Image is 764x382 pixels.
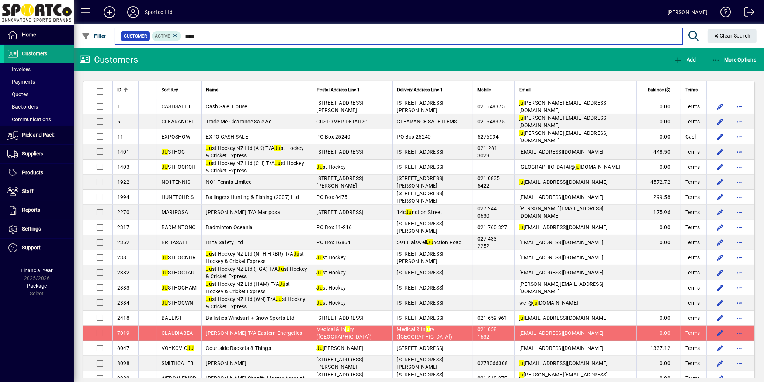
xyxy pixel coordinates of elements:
[685,284,700,291] span: Terms
[397,239,462,245] span: 591 Halswell nction Road
[279,281,286,287] em: Ju
[397,285,444,291] span: [STREET_ADDRESS]
[162,179,190,185] span: NO1TENNIS
[733,282,745,294] button: More options
[294,251,300,257] em: Ju
[22,226,41,232] span: Settings
[317,194,348,200] span: PO Box 8475
[685,118,700,125] span: Terms
[685,314,700,322] span: Terms
[397,86,443,94] span: Delivery Address Line 1
[710,53,758,66] button: More Options
[733,342,745,354] button: More options
[519,206,604,219] span: [PERSON_NAME][EMAIL_ADDRESS][DOMAIN_NAME]
[477,236,497,249] span: 027 433 2252
[4,26,74,44] a: Home
[714,297,726,309] button: Edit
[27,283,47,289] span: Package
[117,86,134,94] div: ID
[162,149,185,155] span: STHOC
[519,372,524,378] em: ju
[519,130,524,136] em: ju
[7,79,35,85] span: Payments
[162,86,178,94] span: Sort Key
[162,255,196,260] span: STHOCNHR
[145,6,173,18] div: Sportco Ltd
[636,175,681,190] td: 4572.72
[714,327,726,339] button: Edit
[733,146,745,158] button: More options
[648,86,670,94] span: Balance ($)
[636,129,681,144] td: 0.00
[152,31,181,41] mat-chip: Activation Status: Active
[206,375,305,381] span: [PERSON_NAME] Shopify Master Account
[674,57,696,63] span: Add
[206,86,218,94] span: Name
[685,208,700,216] span: Terms
[206,296,212,302] em: Ju
[685,360,700,367] span: Terms
[117,86,121,94] span: ID
[397,221,444,234] span: [STREET_ADDRESS][PERSON_NAME]
[477,119,505,125] span: 021548375
[519,300,578,306] span: well@ [DOMAIN_NAME]
[187,345,194,351] em: JU
[276,296,282,302] em: Ju
[685,148,700,155] span: Terms
[117,375,129,381] span: 9989
[206,251,304,264] span: st Hockey NZ Ltd (NTH HRBR) T/A st Hockey & Cricket Express
[206,145,212,151] em: Ju
[733,221,745,233] button: More options
[162,300,168,306] em: JU
[733,252,745,263] button: More options
[426,326,430,332] em: ju
[162,119,195,125] span: CLEARANCE1
[162,255,168,260] em: JU
[206,315,295,321] span: Ballistics Windsurf + Snow Sports Ltd
[162,134,190,140] span: EXPOSHOW
[317,149,364,155] span: [STREET_ADDRESS]
[519,224,608,230] span: [EMAIL_ADDRESS][DOMAIN_NAME]
[117,179,129,185] span: 1922
[685,193,700,201] span: Terms
[317,326,372,340] span: Medical & In ry ([GEOGRAPHIC_DATA])
[4,101,74,113] a: Backorders
[519,179,608,185] span: [EMAIL_ADDRESS][DOMAIN_NAME]
[733,236,745,248] button: More options
[397,164,444,170] span: [STREET_ADDRESS]
[739,1,755,25] a: Logout
[162,360,194,366] span: SMITHCALEB
[317,119,367,125] span: CUSTOMER DETAILS:
[206,104,247,109] span: Cash Sale. House
[117,270,129,276] span: 2382
[733,161,745,173] button: More options
[275,160,281,166] em: Ju
[733,131,745,143] button: More options
[317,270,323,276] em: Ju
[162,104,191,109] span: CASHSALE1
[714,282,726,294] button: Edit
[519,270,604,276] span: [EMAIL_ADDRESS][DOMAIN_NAME]
[714,236,726,248] button: Edit
[519,315,524,321] em: ju
[121,6,145,19] button: Profile
[685,254,700,261] span: Terms
[477,315,507,321] span: 021 659 961
[685,375,700,382] span: Terms
[714,312,726,324] button: Edit
[98,6,121,19] button: Add
[533,300,538,306] em: ju
[397,149,444,155] span: [STREET_ADDRESS]
[714,101,726,112] button: Edit
[317,255,323,260] em: Ju
[206,160,212,166] em: Ju
[519,239,604,245] span: [EMAIL_ADDRESS][DOMAIN_NAME]
[162,285,168,291] em: JU
[733,267,745,278] button: More options
[80,29,108,43] button: Filter
[714,357,726,369] button: Edit
[714,116,726,127] button: Edit
[519,179,524,185] em: ju
[206,296,306,309] span: st Hockey NZ Ltd (WN) T/A st Hockey & Cricket Express
[636,114,681,129] td: 0.00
